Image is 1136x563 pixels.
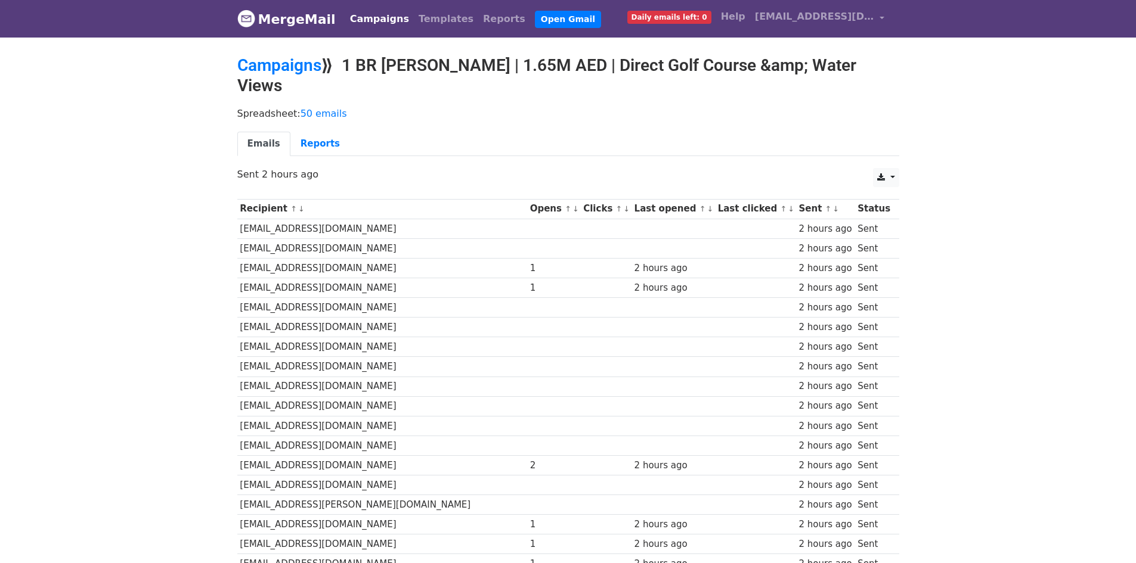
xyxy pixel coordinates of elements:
th: Opens [527,199,581,219]
a: ↑ [699,204,706,213]
a: Help [716,5,750,29]
div: 2 hours ago [798,281,852,295]
div: 2 hours ago [798,439,852,453]
a: Reports [478,7,530,31]
p: Spreadsheet: [237,107,899,120]
div: 1 [530,281,578,295]
div: 2 [530,459,578,472]
td: Sent [855,534,893,554]
div: 2 hours ago [798,301,852,315]
td: Sent [855,396,893,416]
td: [EMAIL_ADDRESS][DOMAIN_NAME] [237,278,527,298]
td: [EMAIL_ADDRESS][DOMAIN_NAME] [237,475,527,495]
td: [EMAIL_ADDRESS][DOMAIN_NAME] [237,416,527,436]
td: Sent [855,455,893,475]
div: 2 hours ago [798,518,852,531]
span: Daily emails left: 0 [627,11,711,24]
a: 50 emails [301,108,347,119]
td: [EMAIL_ADDRESS][DOMAIN_NAME] [237,436,527,455]
td: [EMAIL_ADDRESS][DOMAIN_NAME] [237,455,527,475]
div: 2 hours ago [798,242,852,256]
div: 2 hours ago [798,537,852,551]
div: 2 hours ago [798,360,852,374]
td: Sent [855,416,893,436]
td: [EMAIL_ADDRESS][DOMAIN_NAME] [237,219,527,238]
td: [EMAIL_ADDRESS][DOMAIN_NAME] [237,515,527,534]
th: Sent [796,199,855,219]
a: MergeMail [237,7,336,32]
a: [EMAIL_ADDRESS][DOMAIN_NAME] [750,5,890,33]
div: 2 hours ago [634,262,712,275]
td: Sent [855,377,893,396]
a: ↑ [780,204,787,213]
td: Sent [855,298,893,318]
a: ↑ [825,204,832,213]
div: 2 hours ago [798,380,852,393]
a: Reports [290,132,350,156]
div: 2 hours ago [798,459,852,472]
a: ↓ [832,204,839,213]
a: Campaigns [237,55,321,75]
div: 2 hours ago [634,518,712,531]
td: Sent [855,495,893,515]
td: Sent [855,219,893,238]
td: [EMAIL_ADDRESS][DOMAIN_NAME] [237,238,527,258]
div: 1 [530,518,578,531]
div: 2 hours ago [798,419,852,433]
td: [EMAIL_ADDRESS][DOMAIN_NAME] [237,396,527,416]
th: Recipient [237,199,527,219]
h2: ⟫ 1 BR [PERSON_NAME] | 1.65M AED | Direct Golf Course &amp; Water Views [237,55,899,95]
td: [EMAIL_ADDRESS][DOMAIN_NAME] [237,357,527,377]
td: [EMAIL_ADDRESS][DOMAIN_NAME] [237,377,527,396]
td: [EMAIL_ADDRESS][DOMAIN_NAME] [237,534,527,554]
th: Clicks [580,199,631,219]
td: Sent [855,278,893,298]
td: [EMAIL_ADDRESS][DOMAIN_NAME] [237,337,527,357]
div: 2 hours ago [798,222,852,236]
div: 2 hours ago [798,478,852,492]
a: Daily emails left: 0 [623,5,716,29]
td: Sent [855,258,893,278]
th: Status [855,199,893,219]
td: [EMAIL_ADDRESS][DOMAIN_NAME] [237,258,527,278]
td: Sent [855,337,893,357]
div: 2 hours ago [798,498,852,512]
a: Templates [414,7,478,31]
div: 1 [530,537,578,551]
a: ↑ [290,204,297,213]
div: 2 hours ago [634,459,712,472]
td: Sent [855,357,893,377]
a: ↑ [616,204,623,213]
img: MergeMail logo [237,10,255,27]
a: ↑ [565,204,571,213]
td: Sent [855,318,893,337]
td: [EMAIL_ADDRESS][PERSON_NAME][DOMAIN_NAME] [237,495,527,515]
div: 2 hours ago [634,537,712,551]
div: 2 hours ago [798,399,852,413]
div: 2 hours ago [634,281,712,295]
p: Sent 2 hours ago [237,168,899,181]
div: 1 [530,262,578,275]
a: ↓ [623,204,630,213]
div: 2 hours ago [798,340,852,354]
span: [EMAIL_ADDRESS][DOMAIN_NAME] [755,10,874,24]
a: Emails [237,132,290,156]
td: Sent [855,515,893,534]
a: Open Gmail [535,11,601,28]
th: Last opened [632,199,715,219]
td: [EMAIL_ADDRESS][DOMAIN_NAME] [237,318,527,337]
div: 2 hours ago [798,262,852,275]
td: Sent [855,475,893,495]
a: ↓ [788,204,794,213]
a: ↓ [707,204,713,213]
a: ↓ [298,204,305,213]
td: Sent [855,436,893,455]
div: 2 hours ago [798,321,852,334]
a: ↓ [572,204,579,213]
th: Last clicked [715,199,796,219]
a: Campaigns [345,7,414,31]
td: [EMAIL_ADDRESS][DOMAIN_NAME] [237,298,527,318]
td: Sent [855,238,893,258]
